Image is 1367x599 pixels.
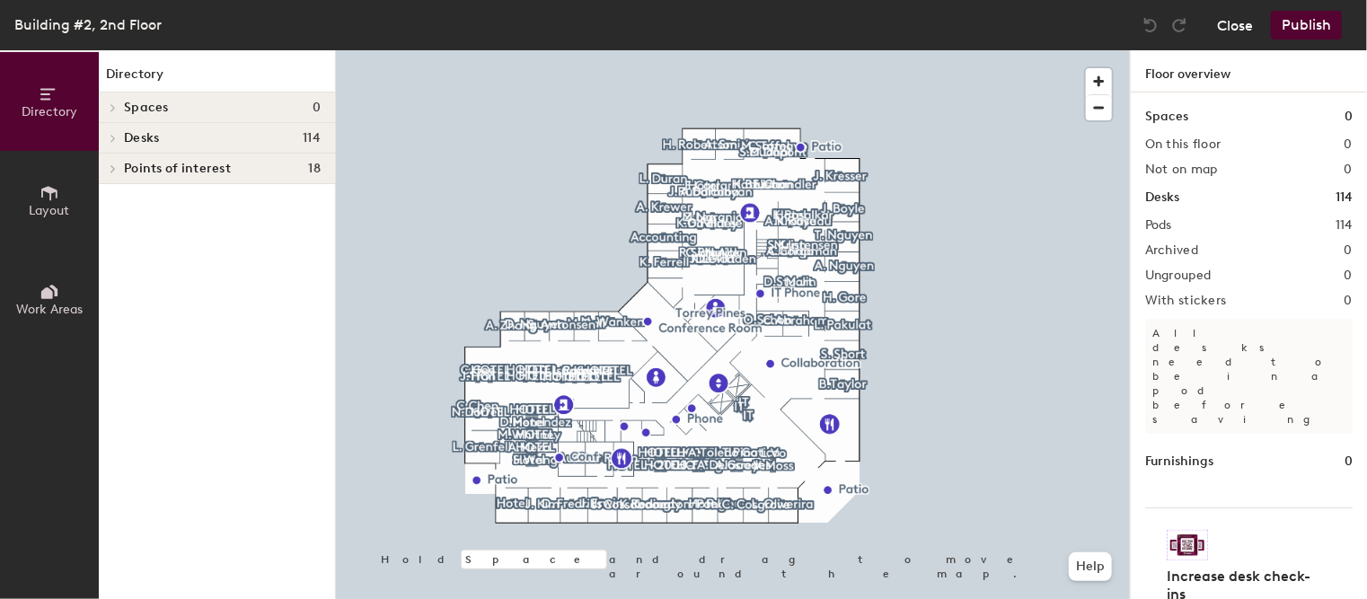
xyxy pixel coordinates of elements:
img: Sticker logo [1167,530,1208,560]
button: Publish [1271,11,1342,40]
h1: Furnishings [1145,452,1213,471]
h2: 114 [1336,218,1353,233]
span: Work Areas [16,302,83,317]
h2: 0 [1345,294,1353,308]
span: 114 [303,131,321,145]
h2: 0 [1345,137,1353,152]
span: Spaces [124,101,169,115]
span: Directory [22,104,77,119]
h1: Desks [1145,188,1179,207]
h2: 0 [1345,243,1353,258]
h2: 0 [1345,269,1353,283]
h2: Archived [1145,243,1198,258]
img: Undo [1142,16,1160,34]
span: 18 [308,162,321,176]
h1: 114 [1336,188,1353,207]
h2: With stickers [1145,294,1227,308]
span: Points of interest [124,162,231,176]
h2: Ungrouped [1145,269,1212,283]
h1: 0 [1345,107,1353,127]
h1: 0 [1345,452,1353,471]
span: Layout [30,203,70,218]
h2: On this floor [1145,137,1221,152]
div: Building #2, 2nd Floor [14,13,162,36]
span: Desks [124,131,159,145]
button: Close [1217,11,1253,40]
p: All desks need to be in a pod before saving [1145,319,1353,434]
h1: Directory [99,65,335,92]
button: Help [1069,552,1112,581]
h1: Spaces [1145,107,1188,127]
h2: 0 [1345,163,1353,177]
span: 0 [313,101,321,115]
h1: Floor overview [1131,50,1367,92]
h2: Pods [1145,218,1172,233]
h2: Not on map [1145,163,1218,177]
img: Redo [1170,16,1188,34]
